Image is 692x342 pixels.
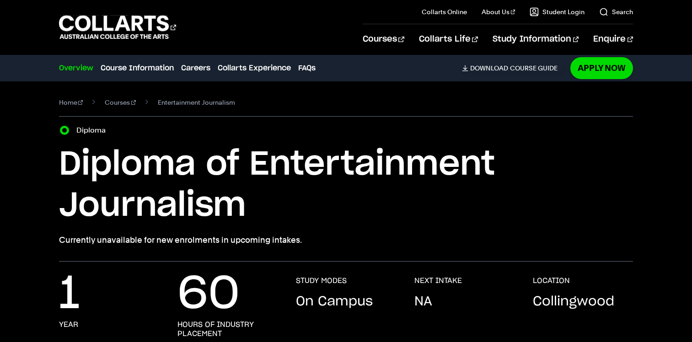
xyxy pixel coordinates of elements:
[177,276,240,313] p: 60
[76,124,111,137] label: Diploma
[59,96,83,109] a: Home
[363,24,404,54] a: Courses
[414,293,432,311] p: NA
[59,63,93,74] a: Overview
[59,14,176,40] div: Go to homepage
[493,24,579,54] a: Study Information
[105,96,136,109] a: Courses
[470,64,508,72] span: Download
[533,293,614,311] p: Collingwood
[599,7,633,16] a: Search
[59,320,78,329] h3: year
[298,63,316,74] a: FAQs
[59,144,633,226] h1: Diploma of Entertainment Journalism
[101,63,174,74] a: Course Information
[530,7,585,16] a: Student Login
[296,293,373,311] p: On Campus
[296,276,347,285] h3: STUDY MODES
[462,64,565,72] a: DownloadCourse Guide
[533,276,570,285] h3: LOCATION
[414,276,462,285] h3: NEXT INTAKE
[177,320,278,338] h3: hours of industry placement
[422,7,467,16] a: Collarts Online
[218,63,291,74] a: Collarts Experience
[419,24,478,54] a: Collarts Life
[59,276,80,313] p: 1
[59,234,633,246] p: Currently unavailable for new enrolments in upcoming intakes.
[570,57,633,79] a: Apply Now
[158,96,235,109] span: Entertainment Journalism
[593,24,633,54] a: Enquire
[181,63,210,74] a: Careers
[482,7,515,16] a: About Us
